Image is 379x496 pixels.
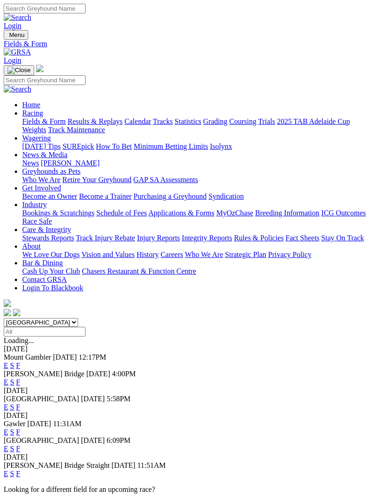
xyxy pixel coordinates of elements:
[4,353,51,361] span: Mount Gambier
[210,142,232,150] a: Isolynx
[16,378,20,386] a: F
[10,361,14,369] a: S
[96,142,132,150] a: How To Bet
[22,151,67,159] a: News & Media
[4,300,11,307] img: logo-grsa-white.png
[160,251,183,258] a: Careers
[4,420,25,428] span: Gawler
[148,209,214,217] a: Applications & Forms
[22,192,77,200] a: Become an Owner
[22,176,61,184] a: Who We Are
[4,411,375,420] div: [DATE]
[22,134,51,142] a: Wagering
[4,436,79,444] span: [GEOGRAPHIC_DATA]
[4,461,110,469] span: [PERSON_NAME] Bridge Straight
[22,284,83,292] a: Login To Blackbook
[22,159,375,167] div: News & Media
[4,345,375,353] div: [DATE]
[53,353,77,361] span: [DATE]
[216,209,253,217] a: MyOzChase
[13,309,20,316] img: twitter.svg
[67,117,122,125] a: Results & Replays
[16,445,20,453] a: F
[22,117,375,134] div: Racing
[22,126,46,134] a: Weights
[4,395,79,403] span: [GEOGRAPHIC_DATA]
[79,353,106,361] span: 12:17PM
[16,470,20,478] a: F
[134,192,207,200] a: Purchasing a Greyhound
[81,395,105,403] span: [DATE]
[22,234,375,242] div: Care & Integrity
[81,436,105,444] span: [DATE]
[10,470,14,478] a: S
[10,378,14,386] a: S
[7,67,31,74] img: Close
[208,192,244,200] a: Syndication
[22,142,375,151] div: Wagering
[134,176,198,184] a: GAP SA Assessments
[107,395,131,403] span: 5:58PM
[53,420,82,428] span: 11:31AM
[4,327,86,337] input: Select date
[16,428,20,436] a: F
[22,109,43,117] a: Racing
[9,31,24,38] span: Menu
[82,267,196,275] a: Chasers Restaurant & Function Centre
[4,48,31,56] img: GRSA
[79,192,132,200] a: Become a Trainer
[234,234,284,242] a: Rules & Policies
[81,251,134,258] a: Vision and Values
[4,75,86,85] input: Search
[137,461,166,469] span: 11:51AM
[4,85,31,93] img: Search
[48,126,105,134] a: Track Maintenance
[4,403,8,411] a: E
[22,209,94,217] a: Bookings & Scratchings
[22,226,71,233] a: Care & Integrity
[4,65,34,75] button: Toggle navigation
[36,65,43,72] img: logo-grsa-white.png
[321,234,364,242] a: Stay On Track
[258,117,275,125] a: Trials
[22,176,375,184] div: Greyhounds as Pets
[62,176,132,184] a: Retire Your Greyhound
[107,436,131,444] span: 6:09PM
[182,234,232,242] a: Integrity Reports
[22,276,67,283] a: Contact GRSA
[16,361,20,369] a: F
[22,184,61,192] a: Get Involved
[4,337,34,344] span: Loading...
[10,403,14,411] a: S
[86,370,110,378] span: [DATE]
[136,251,159,258] a: History
[124,117,151,125] a: Calendar
[22,251,79,258] a: We Love Our Dogs
[4,40,375,48] a: Fields & Form
[255,209,319,217] a: Breeding Information
[4,386,375,395] div: [DATE]
[22,209,375,226] div: Industry
[76,234,135,242] a: Track Injury Rebate
[4,453,375,461] div: [DATE]
[4,378,8,386] a: E
[22,201,47,208] a: Industry
[4,370,85,378] span: [PERSON_NAME] Bridge
[134,142,208,150] a: Minimum Betting Limits
[22,267,80,275] a: Cash Up Your Club
[22,101,40,109] a: Home
[22,259,63,267] a: Bar & Dining
[4,22,21,30] a: Login
[22,234,74,242] a: Stewards Reports
[16,403,20,411] a: F
[22,167,80,175] a: Greyhounds as Pets
[27,420,51,428] span: [DATE]
[41,159,99,167] a: [PERSON_NAME]
[225,251,266,258] a: Strategic Plan
[153,117,173,125] a: Tracks
[22,251,375,259] div: About
[4,361,8,369] a: E
[111,461,135,469] span: [DATE]
[4,428,8,436] a: E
